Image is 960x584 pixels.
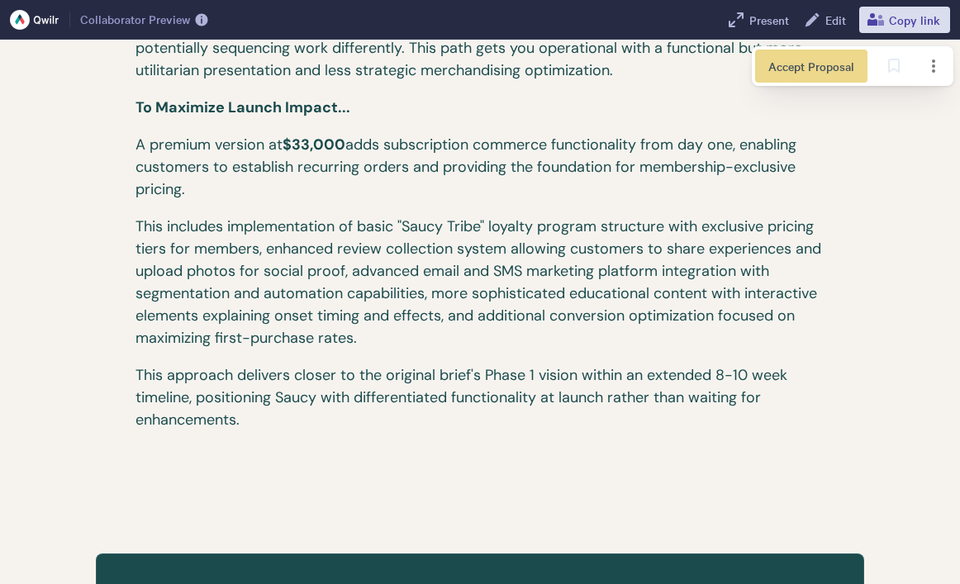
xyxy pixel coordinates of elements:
span: $33,000 [283,135,345,154]
button: Present [720,7,796,33]
p: Timeline extends to 7-8 weeks as reduced budget requires adjusting resource allocation and potent... [135,15,825,97]
button: Qwilr logo [3,7,66,33]
p: This approach delivers closer to the original brief's Phase 1 vision within an extended 8-10 week... [135,364,825,446]
button: More info [192,10,211,30]
button: Copy link [859,7,950,33]
p: This includes implementation of basic "Saucy Tribe" loyalty program structure with exclusive pric... [135,216,825,364]
img: Qwilr logo [10,10,59,30]
span: Present [746,13,789,26]
a: Edit [796,7,853,33]
button: Accept Proposal [755,50,867,83]
span: Edit [822,13,846,26]
span: Collaborator Preview [80,12,190,27]
span: To Maximize Launch Impact... [135,97,350,117]
button: Page options [917,50,950,83]
p: A premium version at adds subscription commerce functionality from day one, enabling customers to... [135,134,825,216]
span: Copy link [889,13,940,26]
span: Accept Proposal [768,57,854,75]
